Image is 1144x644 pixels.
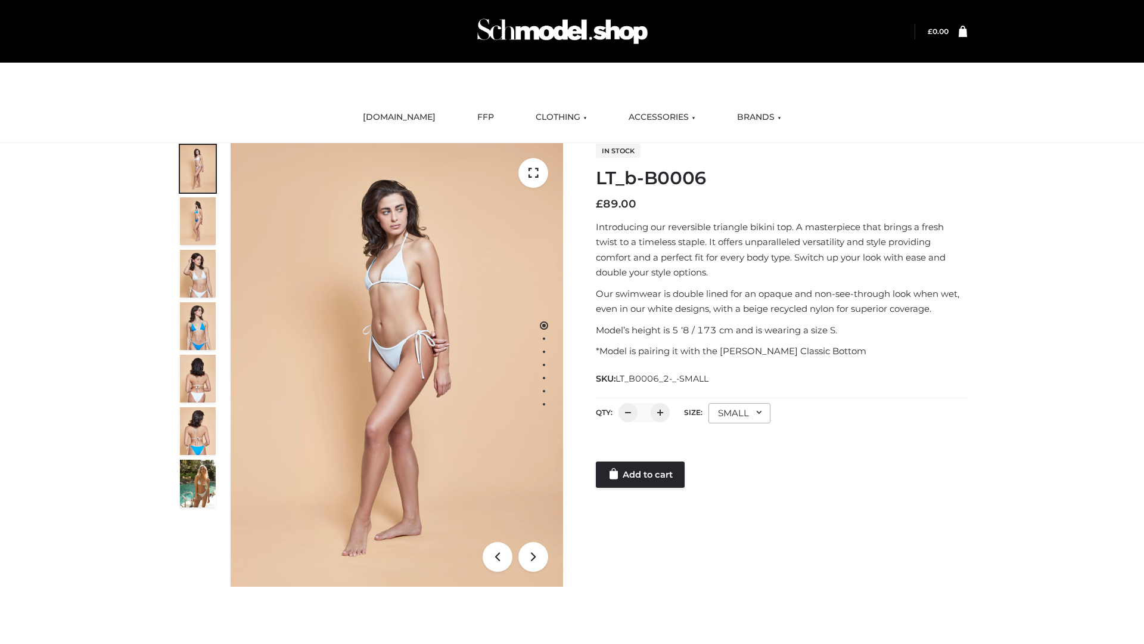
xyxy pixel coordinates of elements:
[596,168,967,189] h1: LT_b-B0006
[596,408,613,417] label: QTY:
[180,355,216,402] img: ArielClassicBikiniTop_CloudNine_AzureSky_OW114ECO_7-scaled.jpg
[928,27,949,36] a: £0.00
[354,104,444,131] a: [DOMAIN_NAME]
[708,403,770,423] div: SMALL
[596,343,967,359] p: *Model is pairing it with the [PERSON_NAME] Classic Bottom
[596,286,967,317] p: Our swimwear is double lined for an opaque and non-see-through look when wet, even in our white d...
[180,460,216,507] img: Arieltop_CloudNine_AzureSky2.jpg
[180,250,216,298] img: ArielClassicBikiniTop_CloudNine_AzureSky_OW114ECO_3-scaled.jpg
[620,104,704,131] a: ACCESSORIES
[596,144,641,158] span: In stock
[596,219,967,280] p: Introducing our reversible triangle bikini top. A masterpiece that brings a fresh twist to a time...
[180,302,216,350] img: ArielClassicBikiniTop_CloudNine_AzureSky_OW114ECO_4-scaled.jpg
[527,104,596,131] a: CLOTHING
[468,104,503,131] a: FFP
[180,197,216,245] img: ArielClassicBikiniTop_CloudNine_AzureSky_OW114ECO_2-scaled.jpg
[473,8,652,55] img: Schmodel Admin 964
[596,371,710,386] span: SKU:
[596,323,967,338] p: Model’s height is 5 ‘8 / 173 cm and is wearing a size S.
[180,407,216,455] img: ArielClassicBikiniTop_CloudNine_AzureSky_OW114ECO_8-scaled.jpg
[615,373,708,384] span: LT_B0006_2-_-SMALL
[728,104,790,131] a: BRANDS
[596,197,603,210] span: £
[928,27,932,36] span: £
[231,143,563,587] img: ArielClassicBikiniTop_CloudNine_AzureSky_OW114ECO_1
[928,27,949,36] bdi: 0.00
[684,408,702,417] label: Size:
[596,462,685,488] a: Add to cart
[180,145,216,193] img: ArielClassicBikiniTop_CloudNine_AzureSky_OW114ECO_1-scaled.jpg
[596,197,636,210] bdi: 89.00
